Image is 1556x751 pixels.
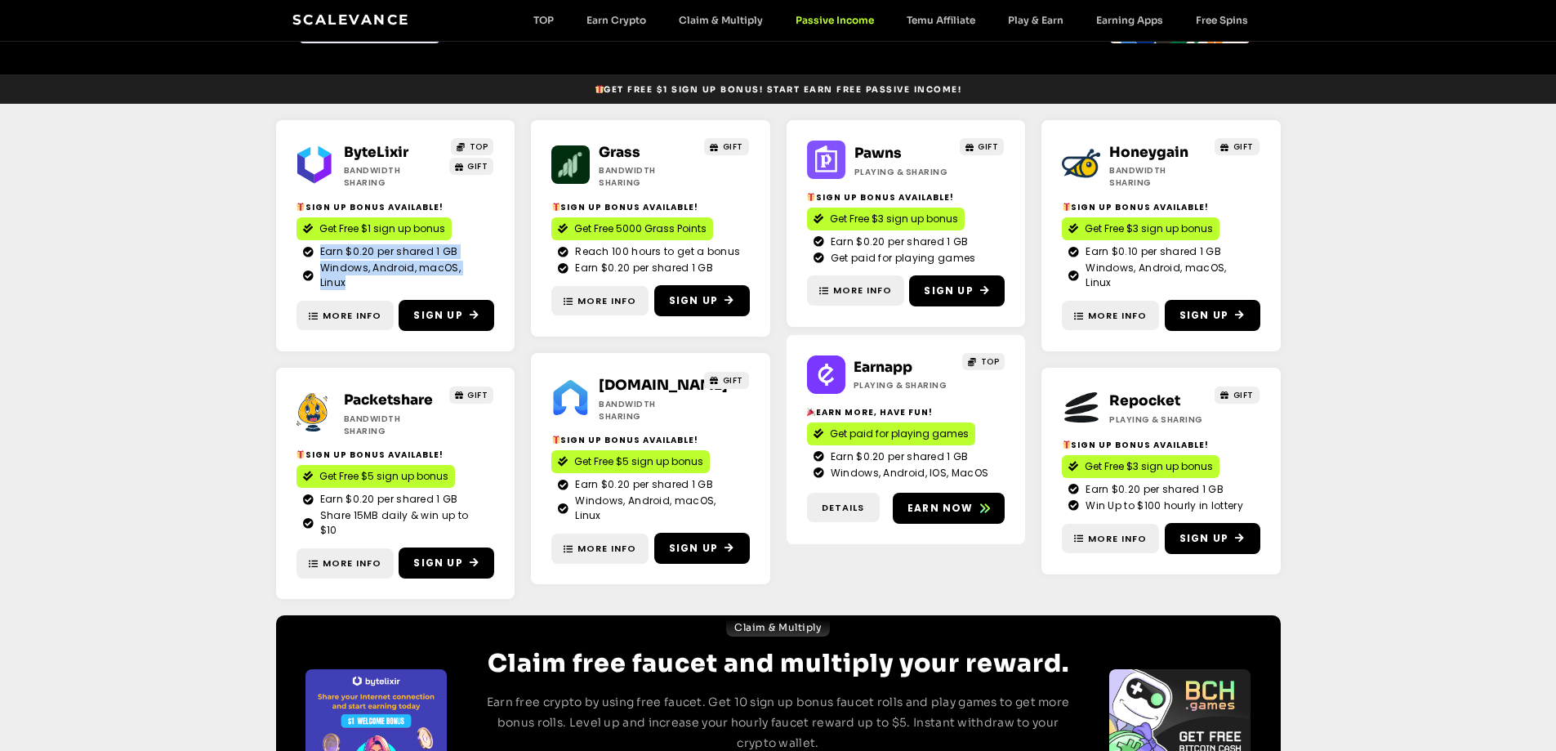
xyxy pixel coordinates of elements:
[669,293,718,308] span: Sign Up
[723,374,743,387] span: GIFT
[1215,138,1260,155] a: GIFT
[807,408,815,416] img: 🎉
[1085,459,1213,474] span: Get Free $3 sign up bonus
[827,235,969,249] span: Earn $0.20 per shared 1 GB
[296,203,305,211] img: 🎁
[451,138,493,155] a: TOP
[1165,523,1260,554] a: Sign Up
[854,379,954,391] h2: Playing & Sharing
[1233,141,1254,153] span: GIFT
[399,300,494,331] a: Sign Up
[1215,387,1260,404] a: GIFT
[1109,144,1188,161] a: Honeygain
[1179,531,1228,546] span: Sign Up
[1063,203,1071,211] img: 🎁
[319,469,448,484] span: Get Free $5 sign up bonus
[669,541,718,556] span: Sign Up
[599,144,640,161] a: Grass
[319,221,445,236] span: Get Free $1 sign up bonus
[704,138,749,155] a: GIFT
[726,619,830,637] a: Claim & Multiply
[654,533,750,564] a: Sign Up
[827,466,988,481] span: Windows, Android, IOS, MacOS
[571,261,713,275] span: Earn $0.20 per shared 1 GB
[890,14,992,26] a: Temu Affiliate
[344,164,443,189] h2: Bandwidth Sharing
[909,275,1005,306] a: Sign Up
[807,191,1005,203] h2: Sign Up Bonus Available!
[1081,498,1243,513] span: Win Up to $100 hourly in lottery
[830,427,969,441] span: Get paid for playing games
[413,308,462,323] span: Sign Up
[981,355,1000,368] span: TOP
[1179,308,1228,323] span: Sign Up
[292,11,410,28] a: Scalevance
[552,436,560,444] img: 🎁
[807,208,965,230] a: Get Free $3 sign up bonus
[449,158,494,175] a: GIFT
[924,284,973,298] span: Sign Up
[1062,455,1219,478] a: Get Free $3 sign up bonus
[449,387,494,404] a: GIFT
[662,14,779,26] a: Claim & Multiply
[344,391,433,409] a: Packetshare
[296,450,305,458] img: 🎁
[1085,221,1213,236] span: Get Free $3 sign up bonus
[316,508,488,538] span: Share 15MB daily & win up to $10
[571,494,742,523] span: Windows, Android, macOS, Linux
[316,492,458,507] span: Earn $0.20 per shared 1 GB
[1088,532,1147,546] span: More Info
[962,353,1005,370] a: TOP
[467,160,488,172] span: GIFT
[551,217,713,240] a: Get Free 5000 Grass Points
[907,501,974,516] span: Earn now
[552,203,560,211] img: 🎁
[1233,389,1254,401] span: GIFT
[570,14,662,26] a: Earn Crypto
[807,275,904,306] a: More Info
[477,643,1080,684] h2: Claim free faucet and multiply your reward.
[822,501,864,515] span: Details
[1063,440,1071,449] img: 🎁
[1062,201,1260,213] h2: Sign Up Bonus Available!
[316,244,458,259] span: Earn $0.20 per shared 1 GB
[830,212,958,226] span: Get Free $3 sign up bonus
[1062,217,1219,240] a: Get Free $3 sign up bonus
[807,193,815,201] img: 🎁
[296,449,495,461] h2: Sign Up Bonus Available!
[854,166,953,178] h2: Playing & Sharing
[316,261,488,290] span: Windows, Android, macOS, Linux
[577,294,636,308] span: More Info
[551,434,750,446] h2: Sign Up Bonus Available!
[577,542,636,556] span: More Info
[551,534,649,564] a: More Info
[1081,482,1224,497] span: Earn $0.20 per shared 1 GB
[399,548,494,579] a: Sign Up
[854,145,902,162] a: Pawns
[551,201,750,213] h2: Sign Up Bonus Available!
[893,493,1005,524] a: Earn now
[470,141,488,153] span: TOP
[827,251,976,266] span: Get paid for playing games
[1062,524,1159,554] a: More Info
[571,244,740,259] span: Reach 100 hours to get a bonus
[413,556,462,570] span: Sign Up
[1109,164,1208,189] h2: Bandwidth Sharing
[551,286,649,316] a: More Info
[296,548,394,579] a: More Info
[1109,392,1180,409] a: Repocket
[551,450,710,473] a: Get Free $5 sign up bonus
[1081,261,1253,290] span: Windows, Android, macOS, Linux
[574,454,703,469] span: Get Free $5 sign up bonus
[978,141,998,153] span: GIFT
[827,449,969,464] span: Earn $0.20 per shared 1 GB
[1179,14,1264,26] a: Free Spins
[574,221,707,236] span: Get Free 5000 Grass Points
[1081,244,1221,259] span: Earn $0.10 per shared 1 GB
[1062,301,1159,331] a: More Info
[723,141,743,153] span: GIFT
[599,398,698,422] h2: Bandwidth Sharing
[595,83,961,96] span: Get Free $1 sign up bonus! Start earn free passive income!
[599,164,698,189] h2: Bandwidth Sharing
[1080,14,1179,26] a: Earning Apps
